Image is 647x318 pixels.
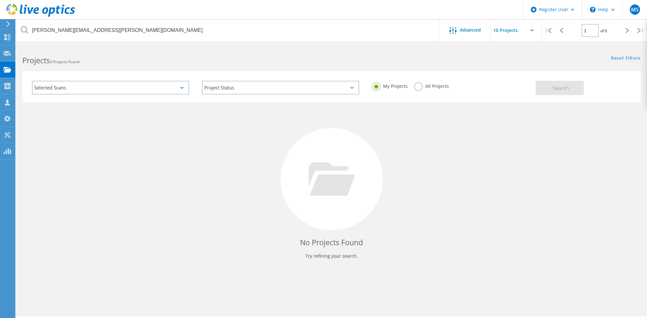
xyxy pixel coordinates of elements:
[552,85,569,92] span: Search
[372,82,408,88] label: My Projects
[535,81,584,95] button: Search
[29,237,634,248] h4: No Projects Found
[611,56,641,61] a: Reset Filters
[414,82,449,88] label: All Projects
[16,19,440,42] input: Search projects by name, owner, ID, company, etc
[202,81,359,95] div: Project Status
[590,7,596,12] svg: \n
[29,251,634,261] p: Try refining your search.
[634,19,647,42] div: |
[6,13,75,18] a: Live Optics Dashboard
[460,28,481,32] span: Advanced
[32,81,189,95] div: Selected Scans
[542,19,555,42] div: |
[22,55,50,65] b: Projects
[631,7,638,12] span: MS
[50,59,79,64] span: 0 Projects Found
[600,28,607,34] span: of 0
